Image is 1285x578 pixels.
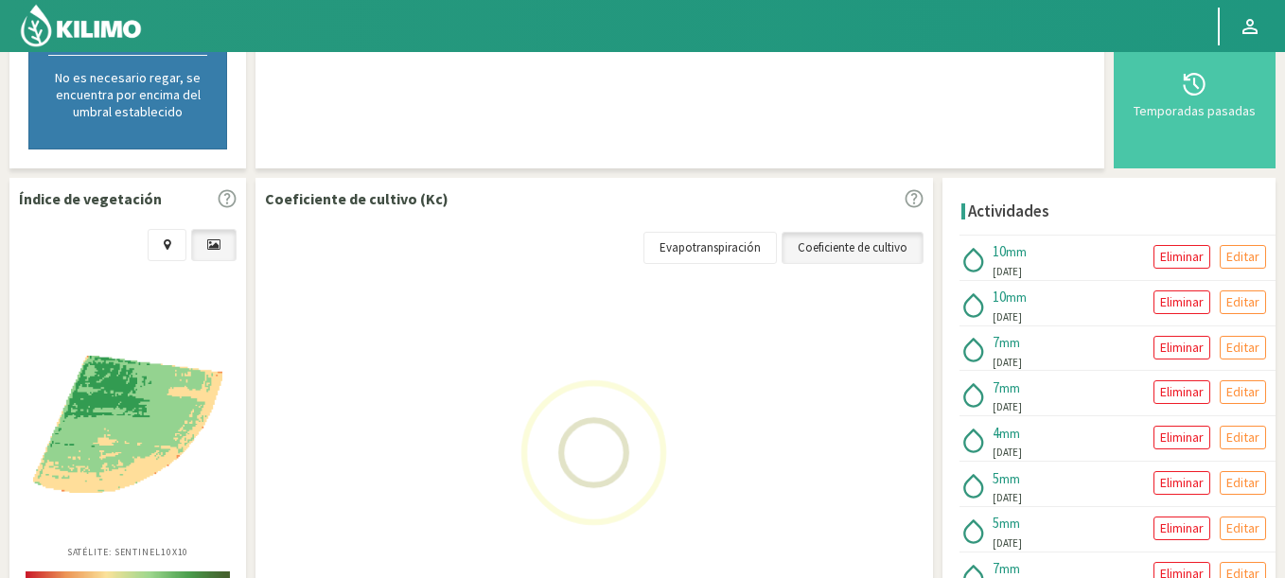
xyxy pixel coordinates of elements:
button: Temporadas pasadas [1123,27,1266,159]
span: [DATE] [993,490,1022,506]
span: [DATE] [993,535,1022,552]
h4: Actividades [968,202,1049,220]
span: 4 [993,424,999,442]
p: Eliminar [1160,517,1204,539]
p: Editar [1226,291,1259,313]
button: Eliminar [1153,517,1210,540]
div: Temporadas pasadas [1129,104,1260,117]
button: Eliminar [1153,426,1210,449]
span: mm [999,470,1020,487]
p: Editar [1226,337,1259,359]
button: Eliminar [1153,471,1210,495]
span: mm [999,560,1020,577]
a: Coeficiente de cultivo [782,232,924,264]
span: mm [999,334,1020,351]
span: 10 [993,288,1006,306]
span: 10 [993,242,1006,260]
button: Eliminar [1153,380,1210,404]
p: Eliminar [1160,427,1204,448]
img: 36801312-83c9-40a5-8a99-75454b207d9d_-_sentinel_-_2025-08-11.png [33,356,222,493]
button: Editar [1220,290,1266,314]
span: [DATE] [993,309,1022,325]
span: [DATE] [993,399,1022,415]
img: Kilimo [19,3,143,48]
p: Eliminar [1160,337,1204,359]
p: Satélite: Sentinel [67,545,189,559]
button: Eliminar [1153,290,1210,314]
p: Editar [1226,427,1259,448]
span: 5 [993,469,999,487]
img: Loading... [495,354,693,552]
span: mm [1006,289,1027,306]
button: Editar [1220,471,1266,495]
p: Eliminar [1160,472,1204,494]
button: Editar [1220,517,1266,540]
p: Editar [1226,517,1259,539]
p: Eliminar [1160,291,1204,313]
button: Editar [1220,245,1266,269]
p: Índice de vegetación [19,187,162,210]
p: Editar [1226,246,1259,268]
span: [DATE] [993,445,1022,461]
p: Eliminar [1160,381,1204,403]
button: Editar [1220,380,1266,404]
span: 10X10 [161,546,189,558]
button: Editar [1220,426,1266,449]
span: [DATE] [993,264,1022,280]
span: 7 [993,559,999,577]
p: No es necesario regar, se encuentra por encima del umbral establecido [48,69,207,120]
span: [DATE] [993,355,1022,371]
button: Eliminar [1153,336,1210,359]
span: mm [999,515,1020,532]
span: mm [1006,243,1027,260]
p: Coeficiente de cultivo (Kc) [265,187,449,210]
p: Editar [1226,472,1259,494]
a: Evapotranspiración [643,232,777,264]
span: mm [999,425,1020,442]
span: 7 [993,378,999,396]
p: Editar [1226,381,1259,403]
span: mm [999,379,1020,396]
span: 7 [993,333,999,351]
button: Eliminar [1153,245,1210,269]
button: Editar [1220,336,1266,359]
span: 5 [993,514,999,532]
p: Eliminar [1160,246,1204,268]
